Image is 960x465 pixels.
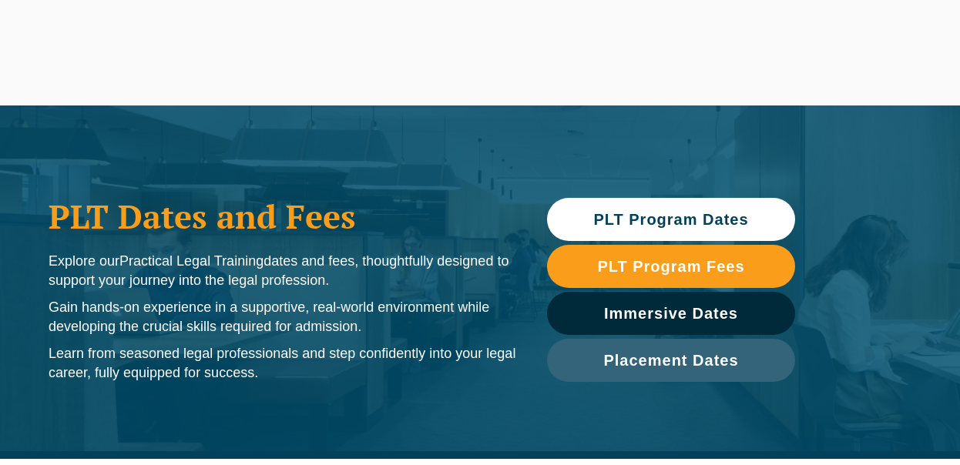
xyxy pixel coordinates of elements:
a: Immersive Dates [547,292,795,335]
p: Learn from seasoned legal professionals and step confidently into your legal career, fully equipp... [49,344,516,383]
a: PLT Program Fees [547,245,795,288]
a: PLT Program Dates [547,198,795,241]
h1: PLT Dates and Fees [49,197,516,236]
span: Placement Dates [603,353,738,368]
a: Placement Dates [547,339,795,382]
p: Gain hands-on experience in a supportive, real-world environment while developing the crucial ski... [49,298,516,336]
span: PLT Program Fees [597,259,744,274]
p: Explore our dates and fees, thoughtfully designed to support your journey into the legal profession. [49,252,516,290]
span: Practical Legal Training [119,253,263,269]
span: PLT Program Dates [593,212,748,227]
span: Immersive Dates [604,306,738,321]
